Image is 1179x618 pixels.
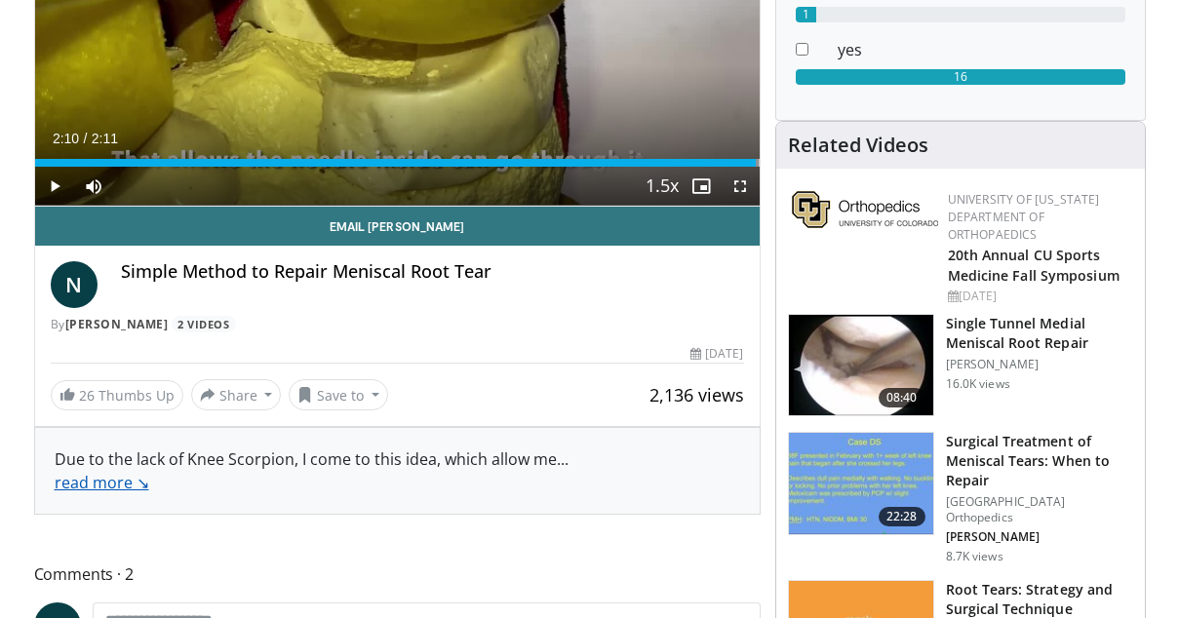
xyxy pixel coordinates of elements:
[51,380,183,410] a: 26 Thumbs Up
[649,383,744,406] span: 2,136 views
[879,507,925,526] span: 22:28
[65,316,169,332] a: [PERSON_NAME]
[172,316,236,332] a: 2 Videos
[191,379,282,410] button: Share
[55,472,149,493] a: read more ↘
[796,69,1125,85] div: 16
[946,529,1133,545] p: [PERSON_NAME]
[946,494,1133,525] p: [GEOGRAPHIC_DATA] Orthopedics
[289,379,388,410] button: Save to
[34,561,761,587] span: Comments 2
[948,191,1100,243] a: University of [US_STATE] Department of Orthopaedics
[823,38,1140,61] dd: yes
[690,345,743,363] div: [DATE]
[92,131,118,146] span: 2:11
[788,134,928,157] h4: Related Videos
[55,447,740,494] div: Due to the lack of Knee Scorpion, I come to this idea, which allow me
[51,316,744,333] div: By
[53,131,79,146] span: 2:10
[948,246,1120,285] a: 20th Annual CU Sports Medicine Fall Symposium
[721,167,760,206] button: Fullscreen
[796,7,816,22] div: 1
[789,315,933,416] img: ef04edc1-9bea-419b-8656-3c943423183a.150x105_q85_crop-smart_upscale.jpg
[121,261,744,283] h4: Simple Method to Repair Meniscal Root Tear
[84,131,88,146] span: /
[946,314,1133,353] h3: Single Tunnel Medial Meniscal Root Repair
[35,159,760,167] div: Progress Bar
[74,167,113,206] button: Mute
[879,388,925,407] span: 08:40
[643,167,682,206] button: Playback Rate
[79,386,95,405] span: 26
[946,357,1133,372] p: [PERSON_NAME]
[946,432,1133,490] h3: Surgical Treatment of Meniscal Tears: When to Repair
[789,433,933,534] img: 73f26c0b-5ccf-44fc-8ea3-fdebfe20c8f0.150x105_q85_crop-smart_upscale.jpg
[35,167,74,206] button: Play
[682,167,721,206] button: Enable picture-in-picture mode
[35,207,760,246] a: Email [PERSON_NAME]
[792,191,938,228] img: 355603a8-37da-49b6-856f-e00d7e9307d3.png.150x105_q85_autocrop_double_scale_upscale_version-0.2.png
[946,549,1003,564] p: 8.7K views
[946,376,1010,392] p: 16.0K views
[948,288,1129,305] div: [DATE]
[788,314,1133,417] a: 08:40 Single Tunnel Medial Meniscal Root Repair [PERSON_NAME] 16.0K views
[788,432,1133,564] a: 22:28 Surgical Treatment of Meniscal Tears: When to Repair [GEOGRAPHIC_DATA] Orthopedics [PERSON_...
[51,261,98,308] a: N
